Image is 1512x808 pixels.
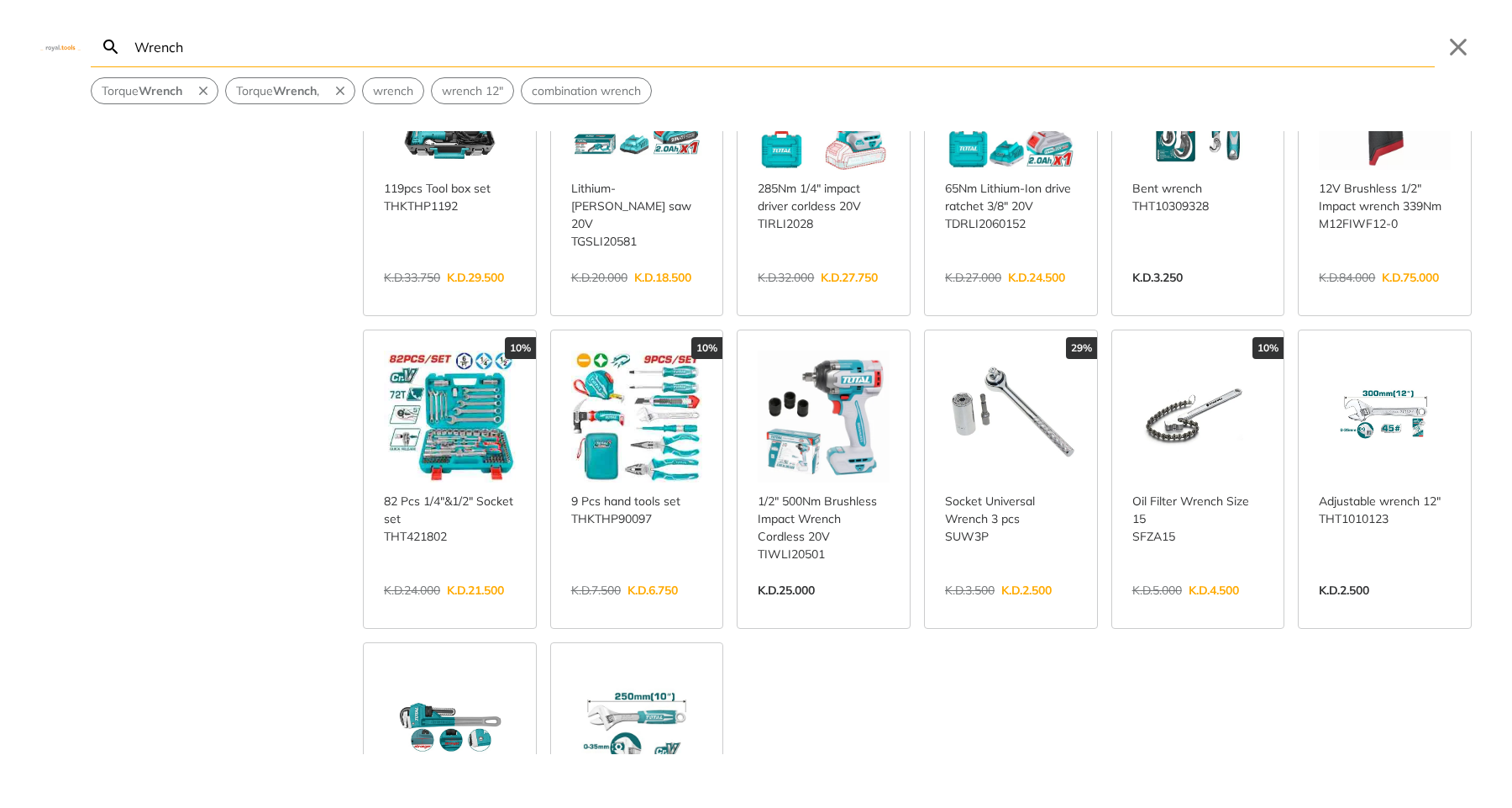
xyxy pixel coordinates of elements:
[532,82,641,100] span: combination wrench
[196,83,211,98] svg: Remove suggestion: Torque Wrench
[236,82,319,100] span: Torque ,
[91,77,218,104] div: Suggestion: Torque Wrench
[1252,337,1284,359] div: 10%
[442,82,503,100] span: wrench 12"
[431,77,514,104] div: Suggestion: wrench 12"
[40,43,81,50] img: Close
[226,78,329,103] button: Select suggestion: Torque Wrench,
[432,78,513,103] button: Select suggestion: wrench 12"
[362,77,424,104] div: Suggestion: wrench
[522,78,651,103] button: Select suggestion: combination wrench
[192,78,218,103] button: Remove suggestion: Torque Wrench
[225,77,355,104] div: Suggestion: Torque Wrench,
[92,78,192,103] button: Select suggestion: Torque Wrench
[101,37,121,57] svg: Search
[1066,337,1097,359] div: 29%
[505,337,536,359] div: 10%
[363,78,423,103] button: Select suggestion: wrench
[521,77,652,104] div: Suggestion: combination wrench
[329,78,354,103] button: Remove suggestion: Torque Wrench,
[691,337,722,359] div: 10%
[333,83,348,98] svg: Remove suggestion: Torque Wrench,
[273,83,317,98] strong: Wrench
[102,82,182,100] span: Torque
[131,27,1435,66] input: Search…
[1445,34,1472,61] button: Close
[139,83,182,98] strong: Wrench
[373,82,413,100] span: wrench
